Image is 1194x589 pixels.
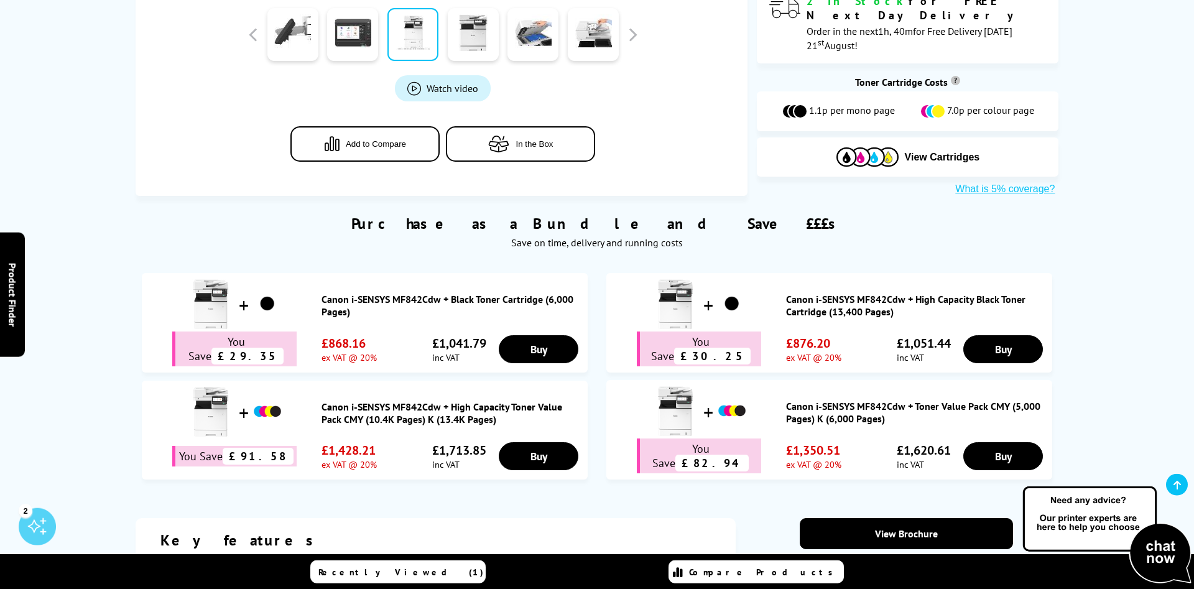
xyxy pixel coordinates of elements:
[637,438,761,473] div: You Save
[193,30,271,52] span: Key Features
[716,289,747,320] img: Canon i-SENSYS MF842Cdw + High Capacity Black Toner Cartridge (13,400 Pages)
[989,33,1001,47] img: user-headset-duotone.svg
[951,183,1058,195] button: What is 5% coverage?
[845,35,907,47] span: Reviews
[398,35,495,47] span: Specification
[516,139,553,148] span: In the Box
[446,126,595,161] button: In the Box
[223,448,294,465] span: £91.58
[186,279,236,329] img: Canon i-SENSYS MF842Cdw + Black Toner Cartridge (6,000 Pages)
[322,458,377,470] span: ex VAT @ 20%
[786,351,841,363] span: ex VAT @ 20%
[786,335,841,351] span: £876.20
[322,442,377,458] span: £1,428.21
[432,351,486,363] span: inc VAT
[322,293,582,318] a: Canon i-SENSYS MF842Cdw + Black Toner Cartridge (6,000 Pages)
[318,567,484,578] span: Recently Viewed (1)
[19,504,32,517] div: 2
[290,126,440,161] button: Add to Compare
[786,458,841,470] span: ex VAT @ 20%
[800,518,1013,549] a: View Brochure
[897,351,951,363] span: inc VAT
[637,332,761,366] div: You Save
[186,387,236,437] img: Canon i-SENSYS MF842Cdw + High Capacity Toner Value Pack CMY (10.4K Pages) K (13.4K Pages)
[786,293,1047,318] a: Canon i-SENSYS MF842Cdw + High Capacity Black Toner Cartridge (13,400 Pages)
[963,442,1043,470] a: Buy
[499,442,578,470] a: Buy
[427,81,478,94] span: Watch video
[905,152,980,163] span: View Cartridges
[322,401,582,425] a: Canon i-SENSYS MF842Cdw + High Capacity Toner Value Pack CMY (10.4K Pages) K (13.4K Pages)
[650,386,700,436] img: Canon i-SENSYS MF842Cdw + Toner Value Pack CMY (5,000 Pages) K (6,000 Pages)
[499,335,578,363] a: Buy
[809,104,895,119] span: 1.1p per mono page
[708,30,820,52] span: Customer Questions
[689,567,840,578] span: Compare Products
[6,262,19,327] span: Product Finder
[310,560,486,583] a: Recently Viewed (1)
[897,335,951,351] span: £1,051.44
[669,560,844,583] a: Compare Products
[160,531,711,550] div: Key features
[836,147,899,167] img: Cartridges
[432,442,486,458] span: £1,713.85
[520,30,683,52] span: Cartridges & Accessories
[786,400,1047,425] a: Canon i-SENSYS MF842Cdw + Toner Value Pack CMY (5,000 Pages) K (6,000 Pages)
[296,35,373,47] span: Overview
[650,279,700,329] img: Canon i-SENSYS MF842Cdw + High Capacity Black Toner Cartridge (13,400 Pages)
[897,458,951,470] span: inc VAT
[675,455,749,471] span: £82.94
[172,446,297,466] div: You Save
[172,332,297,366] div: You Save
[322,335,377,351] span: £868.16
[786,442,841,458] span: £1,350.51
[136,195,1059,255] div: Purchase as a Bundle and Save £££s
[432,458,486,470] span: inc VAT
[674,348,751,364] span: £30.25
[947,104,1034,119] span: 7.0p per colour page
[432,335,486,351] span: £1,041.79
[1020,485,1194,587] img: Open Live Chat window
[951,76,960,85] sup: Cost per page
[322,351,377,363] span: ex VAT @ 20%
[395,75,491,101] a: Product_All_Videos
[766,147,1049,167] button: View Cartridges
[252,289,283,320] img: Canon i-SENSYS MF842Cdw + Black Toner Cartridge (6,000 Pages)
[716,396,747,427] img: Canon i-SENSYS MF842Cdw + Toner Value Pack CMY (5,000 Pages) K (6,000 Pages)
[897,442,951,458] span: £1,620.61
[346,139,406,148] span: Add to Compare
[757,76,1058,88] div: Toner Cartridge Costs
[252,396,283,427] img: Canon i-SENSYS MF842Cdw + High Capacity Toner Value Pack CMY (10.4K Pages) K (13.4K Pages)
[963,335,1043,363] a: Buy
[932,30,983,52] span: Live Chat
[151,236,1044,249] div: Save on time, delivery and running costs
[211,348,284,364] span: £29.35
